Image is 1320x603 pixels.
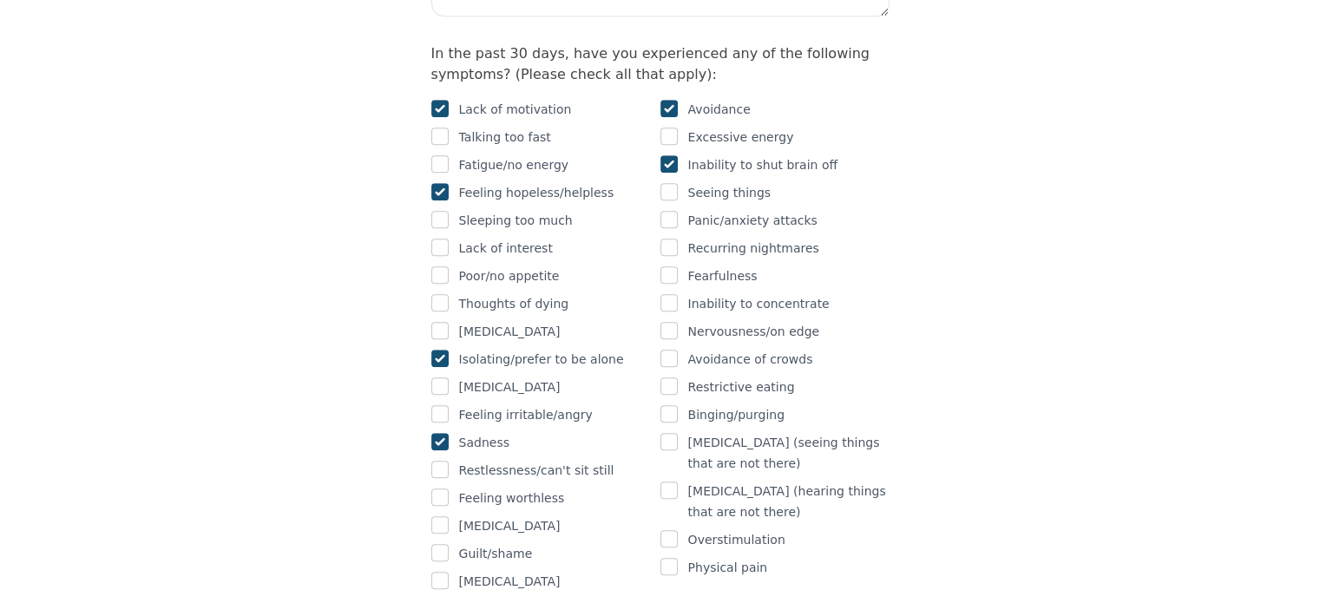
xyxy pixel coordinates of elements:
[688,293,830,314] p: Inability to concentrate
[459,377,561,397] p: [MEDICAL_DATA]
[688,404,785,425] p: Binging/purging
[459,321,561,342] p: [MEDICAL_DATA]
[688,182,772,203] p: Seeing things
[688,557,768,578] p: Physical pain
[459,182,614,203] p: Feeling hopeless/helpless
[459,154,569,175] p: Fatigue/no energy
[459,515,561,536] p: [MEDICAL_DATA]
[459,238,553,259] p: Lack of interest
[688,127,794,147] p: Excessive energy
[459,571,561,592] p: [MEDICAL_DATA]
[688,265,758,286] p: Fearfulness
[688,210,818,231] p: Panic/anxiety attacks
[459,460,614,481] p: Restlessness/can't sit still
[688,349,813,370] p: Avoidance of crowds
[688,238,819,259] p: Recurring nightmares
[688,529,785,550] p: Overstimulation
[431,45,870,82] label: In the past 30 days, have you experienced any of the following symptoms? (Please check all that a...
[459,349,624,370] p: Isolating/prefer to be alone
[459,488,565,508] p: Feeling worthless
[459,210,573,231] p: Sleeping too much
[688,321,820,342] p: Nervousness/on edge
[688,377,795,397] p: Restrictive eating
[459,265,560,286] p: Poor/no appetite
[688,432,890,474] p: [MEDICAL_DATA] (seeing things that are not there)
[688,99,751,120] p: Avoidance
[459,543,533,564] p: Guilt/shame
[459,404,593,425] p: Feeling irritable/angry
[459,432,509,453] p: Sadness
[688,481,890,522] p: [MEDICAL_DATA] (hearing things that are not there)
[459,99,572,120] p: Lack of motivation
[459,293,569,314] p: Thoughts of dying
[459,127,551,147] p: Talking too fast
[688,154,838,175] p: Inability to shut brain off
